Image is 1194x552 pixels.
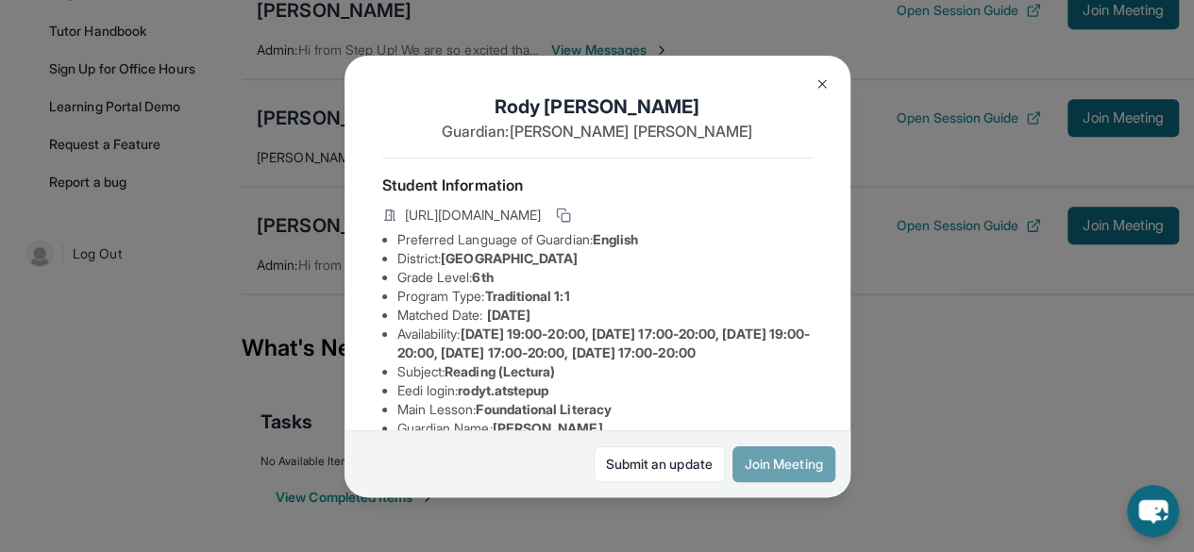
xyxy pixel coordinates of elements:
[397,230,813,249] li: Preferred Language of Guardian:
[458,382,548,398] span: rodyt.atstepup
[397,362,813,381] li: Subject :
[405,206,541,225] span: [URL][DOMAIN_NAME]
[397,249,813,268] li: District:
[815,76,830,92] img: Close Icon
[484,288,569,304] span: Traditional 1:1
[476,401,611,417] span: Foundational Literacy
[493,420,603,436] span: [PERSON_NAME]
[397,419,813,438] li: Guardian Name :
[732,446,835,482] button: Join Meeting
[397,325,813,362] li: Availability:
[593,231,639,247] span: English
[382,120,813,142] p: Guardian: [PERSON_NAME] [PERSON_NAME]
[397,326,811,360] span: [DATE] 19:00-20:00, [DATE] 17:00-20:00, [DATE] 19:00-20:00, [DATE] 17:00-20:00, [DATE] 17:00-20:00
[1127,485,1179,537] button: chat-button
[445,363,555,379] span: Reading (Lectura)
[594,446,725,482] a: Submit an update
[397,306,813,325] li: Matched Date:
[397,268,813,287] li: Grade Level:
[397,287,813,306] li: Program Type:
[382,174,813,196] h4: Student Information
[472,269,493,285] span: 6th
[397,400,813,419] li: Main Lesson :
[382,93,813,120] h1: Rody [PERSON_NAME]
[397,381,813,400] li: Eedi login :
[487,307,530,323] span: [DATE]
[441,250,578,266] span: [GEOGRAPHIC_DATA]
[552,204,575,226] button: Copy link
